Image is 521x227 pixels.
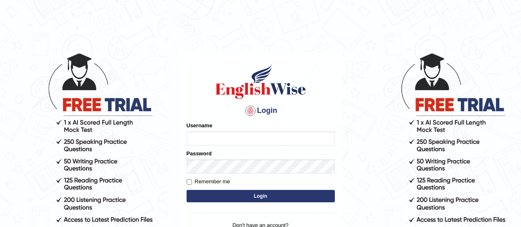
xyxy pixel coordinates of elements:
[187,104,335,117] h4: Login
[187,150,212,157] label: Password
[187,179,192,185] input: Remember me
[187,178,230,186] label: Remember me
[187,122,213,129] label: Username
[214,63,308,100] img: Logo of English Wise sign in for intelligent practice with AI
[187,190,335,202] button: Login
